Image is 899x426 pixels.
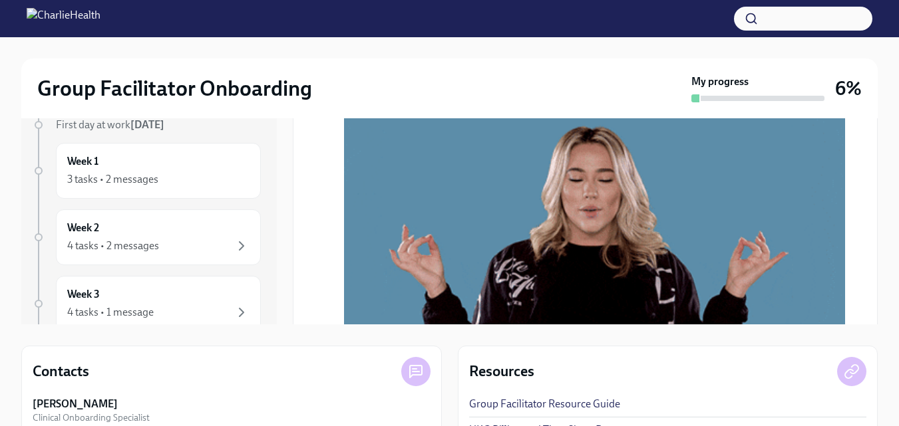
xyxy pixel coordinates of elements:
span: Clinical Onboarding Specialist [33,411,150,424]
h4: Contacts [33,362,89,381]
h2: Group Facilitator Onboarding [37,75,312,102]
a: Week 24 tasks • 2 messages [32,209,261,265]
a: Week 34 tasks • 1 message [32,276,261,332]
h6: Week 3 [67,287,100,302]
h4: Resources [469,362,534,381]
div: 4 tasks • 2 messages [67,239,159,253]
a: Week 13 tasks • 2 messages [32,143,261,199]
strong: My progress [691,74,749,89]
div: 3 tasks • 2 messages [67,172,158,187]
span: First day at work [56,118,164,131]
strong: [DATE] [130,118,164,131]
strong: [PERSON_NAME] [33,397,118,411]
div: 4 tasks • 1 message [67,305,154,320]
a: First day at work[DATE] [32,118,261,132]
h6: Week 1 [67,154,98,169]
a: Group Facilitator Resource Guide [469,397,620,411]
button: Zoom image [344,104,845,385]
img: CharlieHealth [27,8,100,29]
h6: Week 2 [67,221,99,235]
h3: 6% [835,76,862,100]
